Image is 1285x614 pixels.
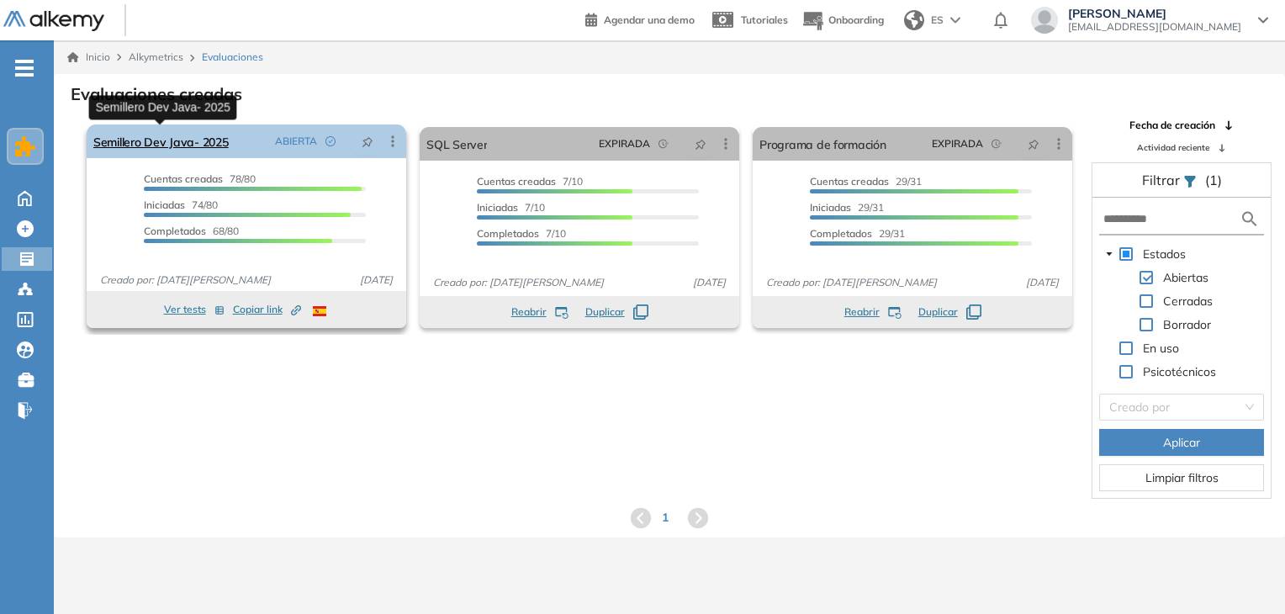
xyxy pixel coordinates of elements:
[904,10,924,30] img: world
[144,198,185,211] span: Iniciadas
[1143,246,1186,262] span: Estados
[275,134,317,149] span: ABIERTA
[1140,362,1219,382] span: Psicotécnicos
[1105,250,1113,258] span: caret-down
[3,11,104,32] img: Logo
[585,304,648,320] button: Duplicar
[1015,130,1052,157] button: pushpin
[325,136,336,146] span: check-circle
[313,306,326,316] img: ESP
[1019,275,1066,290] span: [DATE]
[144,172,256,185] span: 78/80
[741,13,788,26] span: Tutoriales
[129,50,183,63] span: Alkymetrics
[1140,338,1182,358] span: En uso
[932,136,983,151] span: EXPIRADA
[144,172,223,185] span: Cuentas creadas
[1140,244,1189,264] span: Estados
[353,273,399,288] span: [DATE]
[759,127,886,161] a: Programa de formación
[918,304,958,320] span: Duplicar
[1240,209,1260,230] img: search icon
[1163,270,1208,285] span: Abiertas
[349,128,386,155] button: pushpin
[477,175,583,188] span: 7/10
[1143,341,1179,356] span: En uso
[89,95,237,119] div: Semillero Dev Java- 2025
[144,198,218,211] span: 74/80
[810,227,905,240] span: 29/31
[1028,137,1039,151] span: pushpin
[686,275,732,290] span: [DATE]
[1099,464,1264,491] button: Limpiar filtros
[233,302,301,317] span: Copiar link
[810,227,872,240] span: Completados
[477,175,556,188] span: Cuentas creadas
[1143,364,1216,379] span: Psicotécnicos
[844,304,902,320] button: Reabrir
[604,13,695,26] span: Agendar una demo
[810,175,922,188] span: 29/31
[1160,315,1214,335] span: Borrador
[1145,468,1219,487] span: Limpiar filtros
[477,227,539,240] span: Completados
[1163,317,1211,332] span: Borrador
[658,139,669,149] span: field-time
[585,8,695,29] a: Agendar una demo
[477,201,518,214] span: Iniciadas
[164,299,225,320] button: Ver tests
[585,304,625,320] span: Duplicar
[202,50,263,65] span: Evaluaciones
[810,201,884,214] span: 29/31
[93,273,278,288] span: Creado por: [DATE][PERSON_NAME]
[15,66,34,70] i: -
[1099,429,1264,456] button: Aplicar
[1129,118,1215,133] span: Fecha de creación
[233,299,301,320] button: Copiar link
[1163,294,1213,309] span: Cerradas
[93,124,229,158] a: Semillero Dev Java- 2025
[477,201,545,214] span: 7/10
[1160,267,1212,288] span: Abiertas
[1205,170,1222,190] span: (1)
[801,3,884,39] button: Onboarding
[992,139,1002,149] span: field-time
[71,84,242,104] h3: Evaluaciones creadas
[918,304,981,320] button: Duplicar
[662,509,669,527] span: 1
[810,175,889,188] span: Cuentas creadas
[695,137,706,151] span: pushpin
[1142,172,1183,188] span: Filtrar
[426,275,611,290] span: Creado por: [DATE][PERSON_NAME]
[511,304,568,320] button: Reabrir
[1201,533,1285,614] iframe: Chat Widget
[950,17,960,24] img: arrow
[931,13,944,28] span: ES
[1137,141,1209,154] span: Actividad reciente
[144,225,239,237] span: 68/80
[759,275,944,290] span: Creado por: [DATE][PERSON_NAME]
[599,136,650,151] span: EXPIRADA
[67,50,110,65] a: Inicio
[1201,533,1285,614] div: Widget de chat
[810,201,851,214] span: Iniciadas
[144,225,206,237] span: Completados
[828,13,884,26] span: Onboarding
[1068,20,1241,34] span: [EMAIL_ADDRESS][DOMAIN_NAME]
[1068,7,1241,20] span: [PERSON_NAME]
[426,127,487,161] a: SQL Server
[477,227,566,240] span: 7/10
[511,304,547,320] span: Reabrir
[362,135,373,148] span: pushpin
[1160,291,1216,311] span: Cerradas
[1163,433,1200,452] span: Aplicar
[844,304,880,320] span: Reabrir
[682,130,719,157] button: pushpin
